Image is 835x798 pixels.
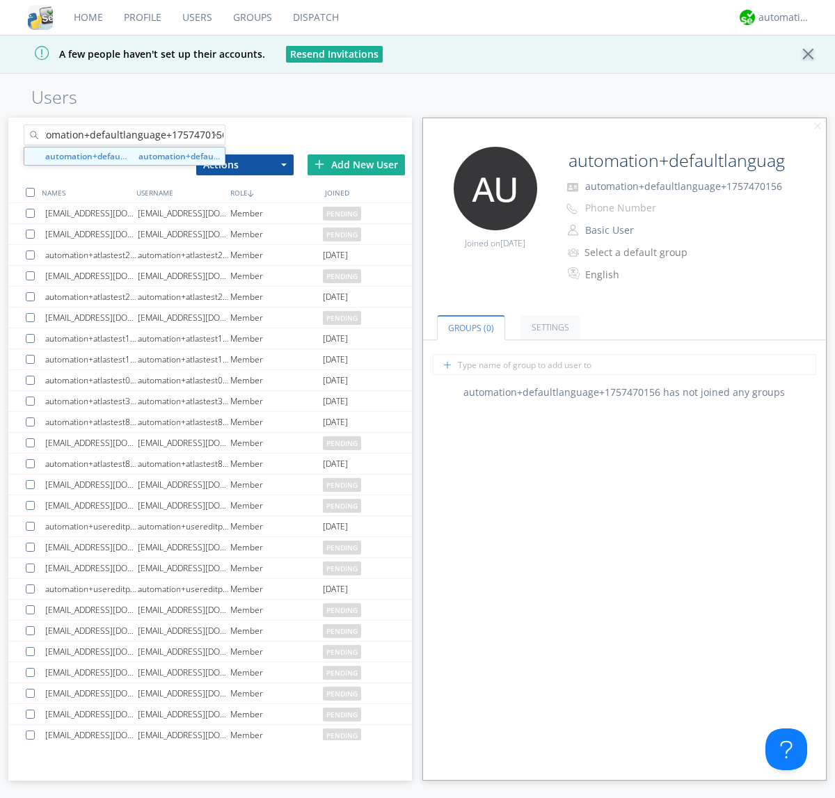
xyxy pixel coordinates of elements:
[138,537,230,557] div: [EMAIL_ADDRESS][DOMAIN_NAME]
[230,662,323,683] div: Member
[323,687,361,701] span: pending
[45,287,138,307] div: automation+atlastest2082410477
[323,269,361,283] span: pending
[230,287,323,307] div: Member
[323,728,361,742] span: pending
[323,561,361,575] span: pending
[230,474,323,495] div: Member
[8,641,412,662] a: [EMAIL_ADDRESS][DOMAIN_NAME][EMAIL_ADDRESS][DOMAIN_NAME]Memberpending
[8,725,412,746] a: [EMAIL_ADDRESS][DOMAIN_NAME][EMAIL_ADDRESS][DOMAIN_NAME]Memberpending
[8,495,412,516] a: [EMAIL_ADDRESS][DOMAIN_NAME][EMAIL_ADDRESS][DOMAIN_NAME]Memberpending
[45,245,138,265] div: automation+atlastest2842721832
[230,704,323,724] div: Member
[230,621,323,641] div: Member
[8,433,412,454] a: [EMAIL_ADDRESS][DOMAIN_NAME][EMAIL_ADDRESS][DOMAIN_NAME]Memberpending
[138,287,230,307] div: automation+atlastest2082410477
[315,159,324,169] img: plus.svg
[230,245,323,265] div: Member
[323,516,348,537] span: [DATE]
[138,704,230,724] div: [EMAIL_ADDRESS][DOMAIN_NAME]
[323,454,348,474] span: [DATE]
[286,46,383,63] button: Resend Invitations
[138,454,230,474] div: automation+atlastest8770591169
[323,645,361,659] span: pending
[138,245,230,265] div: automation+atlastest2842721832
[8,224,412,245] a: [EMAIL_ADDRESS][DOMAIN_NAME][EMAIL_ADDRESS][DOMAIN_NAME]Memberpending
[230,412,323,432] div: Member
[323,349,348,370] span: [DATE]
[8,370,412,391] a: automation+atlastest0040255496automation+atlastest0040255496Member[DATE]
[454,147,537,230] img: 373638.png
[230,683,323,703] div: Member
[45,328,138,349] div: automation+atlastest1383077647
[230,725,323,745] div: Member
[813,122,822,131] img: cancel.svg
[138,349,230,369] div: automation+atlastest1971468035
[45,662,138,683] div: [EMAIL_ADDRESS][DOMAIN_NAME]
[465,237,525,249] span: Joined on
[584,246,701,260] div: Select a default group
[230,328,323,349] div: Member
[138,433,230,453] div: [EMAIL_ADDRESS][DOMAIN_NAME]
[585,179,782,193] span: automation+defaultlanguage+1757470156
[138,725,230,745] div: [EMAIL_ADDRESS][DOMAIN_NAME]
[230,266,323,286] div: Member
[138,224,230,244] div: [EMAIL_ADDRESS][DOMAIN_NAME]
[8,349,412,370] a: automation+atlastest1971468035automation+atlastest1971468035Member[DATE]
[45,725,138,745] div: [EMAIL_ADDRESS][DOMAIN_NAME]
[580,221,719,240] button: Basic User
[8,474,412,495] a: [EMAIL_ADDRESS][DOMAIN_NAME][EMAIL_ADDRESS][DOMAIN_NAME]Memberpending
[563,147,788,175] input: Name
[8,600,412,621] a: [EMAIL_ADDRESS][DOMAIN_NAME][EMAIL_ADDRESS][DOMAIN_NAME]Memberpending
[323,328,348,349] span: [DATE]
[138,412,230,432] div: automation+atlastest8422990019
[230,391,323,411] div: Member
[323,412,348,433] span: [DATE]
[45,224,138,244] div: [EMAIL_ADDRESS][DOMAIN_NAME]
[585,268,701,282] div: English
[45,683,138,703] div: [EMAIL_ADDRESS][DOMAIN_NAME]
[138,150,310,162] strong: automation+defaultlanguage+1757470156
[8,704,412,725] a: [EMAIL_ADDRESS][DOMAIN_NAME][EMAIL_ADDRESS][DOMAIN_NAME]Memberpending
[323,624,361,638] span: pending
[230,558,323,578] div: Member
[138,328,230,349] div: automation+atlastest1383077647
[45,516,138,536] div: automation+usereditprofile+1755819156
[423,385,827,399] div: automation+defaultlanguage+1757470156 has not joined any groups
[45,349,138,369] div: automation+atlastest1971468035
[8,412,412,433] a: automation+atlastest8422990019automation+atlastest8422990019Member[DATE]
[45,641,138,662] div: [EMAIL_ADDRESS][DOMAIN_NAME]
[138,641,230,662] div: [EMAIL_ADDRESS][DOMAIN_NAME]
[45,600,138,620] div: [EMAIL_ADDRESS][DOMAIN_NAME]
[8,287,412,308] a: automation+atlastest2082410477automation+atlastest2082410477Member[DATE]
[138,370,230,390] div: automation+atlastest0040255496
[323,228,361,241] span: pending
[8,537,412,558] a: [EMAIL_ADDRESS][DOMAIN_NAME][EMAIL_ADDRESS][DOMAIN_NAME]Memberpending
[323,436,361,450] span: pending
[323,478,361,492] span: pending
[227,182,321,202] div: ROLE
[138,579,230,599] div: automation+usereditprofile+1756955211
[8,391,412,412] a: automation+atlastest3672972642automation+atlastest3672972642Member[DATE]
[10,47,265,61] span: A few people haven't set up their accounts.
[230,495,323,516] div: Member
[138,203,230,223] div: [EMAIL_ADDRESS][DOMAIN_NAME]
[230,349,323,369] div: Member
[230,203,323,223] div: Member
[520,315,580,340] a: Settings
[230,537,323,557] div: Member
[8,662,412,683] a: [EMAIL_ADDRESS][DOMAIN_NAME][EMAIL_ADDRESS][DOMAIN_NAME]Memberpending
[8,621,412,641] a: [EMAIL_ADDRESS][DOMAIN_NAME][EMAIL_ADDRESS][DOMAIN_NAME]Memberpending
[45,558,138,578] div: [EMAIL_ADDRESS][DOMAIN_NAME]
[230,641,323,662] div: Member
[138,495,230,516] div: [EMAIL_ADDRESS][DOMAIN_NAME]
[133,182,227,202] div: USERNAME
[323,311,361,325] span: pending
[45,266,138,286] div: [EMAIL_ADDRESS][DOMAIN_NAME]
[765,728,807,770] iframe: Toggle Customer Support
[45,454,138,474] div: automation+atlastest8770591169
[45,150,217,162] strong: automation+defaultlanguage+1757470156
[433,354,816,375] input: Type name of group to add user to
[323,666,361,680] span: pending
[45,495,138,516] div: [EMAIL_ADDRESS][DOMAIN_NAME]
